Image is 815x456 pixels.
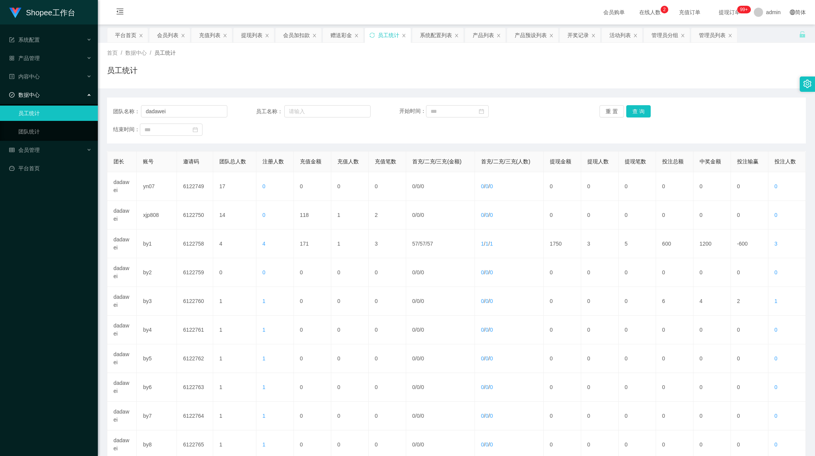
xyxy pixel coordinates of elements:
h1: 员工统计 [107,65,138,76]
span: 充值金额 [300,158,321,164]
td: 1 [331,230,369,258]
td: by7 [137,402,177,430]
td: 0 [369,344,406,373]
td: 0 [656,373,693,402]
span: 0 [490,269,493,275]
td: 0 [731,172,768,201]
span: 0 [485,212,488,218]
i: 图标: appstore-o [9,55,15,61]
span: 0 [774,183,778,189]
td: 0 [619,402,656,430]
td: 0 [331,402,369,430]
div: 活动列表 [609,28,631,42]
i: 图标: close [496,33,501,38]
sup: 331 [737,6,751,13]
span: 57 [412,241,418,247]
span: 0 [485,327,488,333]
td: 0 [581,201,619,230]
td: by4 [137,316,177,344]
span: 充值订单 [675,10,704,15]
span: 数据中心 [125,50,147,56]
span: 0 [485,384,488,390]
td: / / [406,287,475,316]
div: 系统配置列表 [420,28,452,42]
span: 0 [421,413,424,419]
td: 0 [369,402,406,430]
span: 0 [774,327,778,333]
td: by6 [137,373,177,402]
td: 1200 [693,230,731,258]
td: 0 [544,287,581,316]
td: 0 [294,172,331,201]
div: 产品列表 [473,28,494,42]
span: 0 [774,384,778,390]
td: 6122750 [177,201,213,230]
td: 0 [693,201,731,230]
span: 0 [490,413,493,419]
span: 1 [774,298,778,304]
td: 6122760 [177,287,213,316]
span: 0 [262,269,266,275]
i: 图标: close [681,33,685,38]
div: 提现列表 [241,28,262,42]
i: 图标: close [591,33,596,38]
i: 图标: close [454,33,459,38]
span: 0 [481,384,484,390]
span: 0 [416,269,420,275]
td: 4 [213,230,256,258]
i: 图标: menu-fold [107,0,133,25]
i: 图标: close [265,33,269,38]
td: 3 [369,230,406,258]
span: 0 [774,212,778,218]
span: 0 [490,298,493,304]
td: dadawei [107,230,137,258]
span: 0 [412,212,415,218]
span: 0 [481,212,484,218]
span: 0 [412,183,415,189]
span: 邀请码 [183,158,199,164]
td: 0 [731,402,768,430]
td: 0 [581,344,619,373]
td: / / [475,201,544,230]
div: 会员列表 [157,28,178,42]
td: 0 [331,316,369,344]
span: 0 [412,384,415,390]
span: 1 [262,384,266,390]
td: 0 [656,344,693,373]
span: 0 [485,413,488,419]
input: 请输入 [141,105,227,117]
td: 6122759 [177,258,213,287]
i: 图标: close [312,33,317,38]
td: 0 [656,172,693,201]
td: 1 [331,201,369,230]
td: 0 [693,402,731,430]
span: 1 [490,241,493,247]
td: 6122764 [177,402,213,430]
p: 2 [663,6,666,13]
span: 0 [481,269,484,275]
td: 1 [213,344,256,373]
i: 图标: close [139,33,143,38]
span: 注册人数 [262,158,284,164]
span: 0 [490,355,493,362]
span: 3 [774,241,778,247]
div: 产品预设列表 [515,28,547,42]
span: 首页 [107,50,118,56]
h1: Shopee工作台 [26,0,75,25]
span: 提现笔数 [625,158,646,164]
span: 0 [421,327,424,333]
div: 平台首页 [115,28,136,42]
a: Shopee工作台 [9,9,75,15]
td: 0 [544,402,581,430]
td: 0 [731,201,768,230]
span: 0 [481,355,484,362]
span: 0 [416,298,420,304]
i: 图标: sync [369,33,375,38]
td: / / [406,230,475,258]
span: 提现订单 [715,10,744,15]
td: 600 [656,230,693,258]
td: by5 [137,344,177,373]
span: 在线人数 [635,10,664,15]
td: / / [406,373,475,402]
span: 0 [421,212,424,218]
